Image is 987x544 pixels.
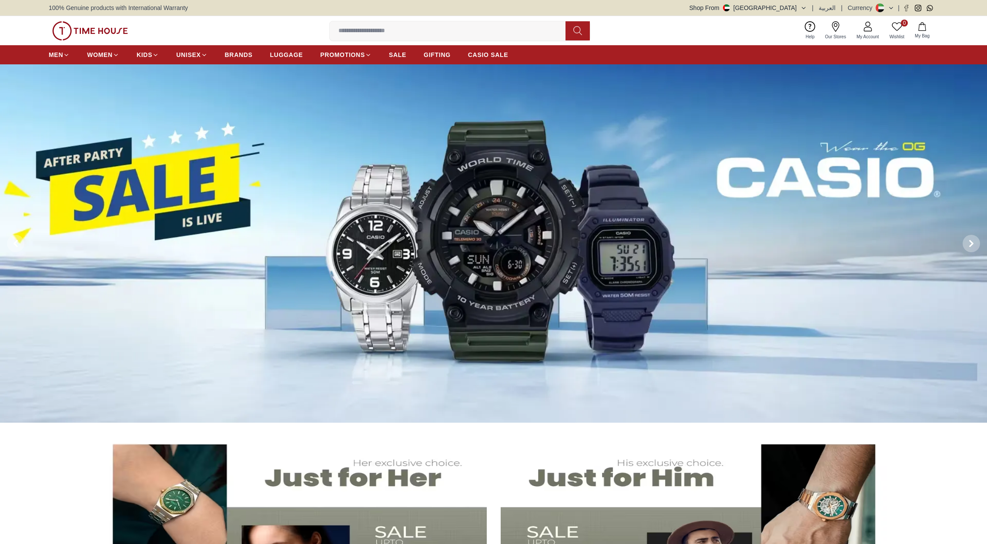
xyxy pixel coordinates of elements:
a: 0Wishlist [884,20,910,42]
span: Our Stores [822,33,850,40]
a: WOMEN [87,47,119,63]
button: Shop From[GEOGRAPHIC_DATA] [689,3,807,12]
span: 0 [901,20,908,27]
a: LUGGAGE [270,47,303,63]
span: WOMEN [87,50,113,59]
img: ... [52,21,128,40]
button: العربية [819,3,836,12]
a: KIDS [137,47,159,63]
span: My Bag [911,33,933,39]
span: My Account [853,33,883,40]
a: MEN [49,47,70,63]
span: UNISEX [176,50,201,59]
div: Currency [848,3,876,12]
span: Help [802,33,818,40]
a: SALE [389,47,406,63]
span: Wishlist [886,33,908,40]
a: Instagram [915,5,921,11]
span: 100% Genuine products with International Warranty [49,3,188,12]
a: Our Stores [820,20,851,42]
span: LUGGAGE [270,50,303,59]
span: MEN [49,50,63,59]
a: BRANDS [225,47,253,63]
span: | [898,3,900,12]
span: | [841,3,843,12]
span: PROMOTIONS [320,50,365,59]
a: UNISEX [176,47,207,63]
span: SALE [389,50,406,59]
span: KIDS [137,50,152,59]
a: Whatsapp [927,5,933,11]
a: CASIO SALE [468,47,509,63]
span: GIFTING [424,50,451,59]
span: | [812,3,814,12]
span: BRANDS [225,50,253,59]
img: United Arab Emirates [723,4,730,11]
a: GIFTING [424,47,451,63]
a: Help [800,20,820,42]
button: My Bag [910,20,935,41]
a: PROMOTIONS [320,47,371,63]
a: Facebook [903,5,910,11]
span: CASIO SALE [468,50,509,59]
